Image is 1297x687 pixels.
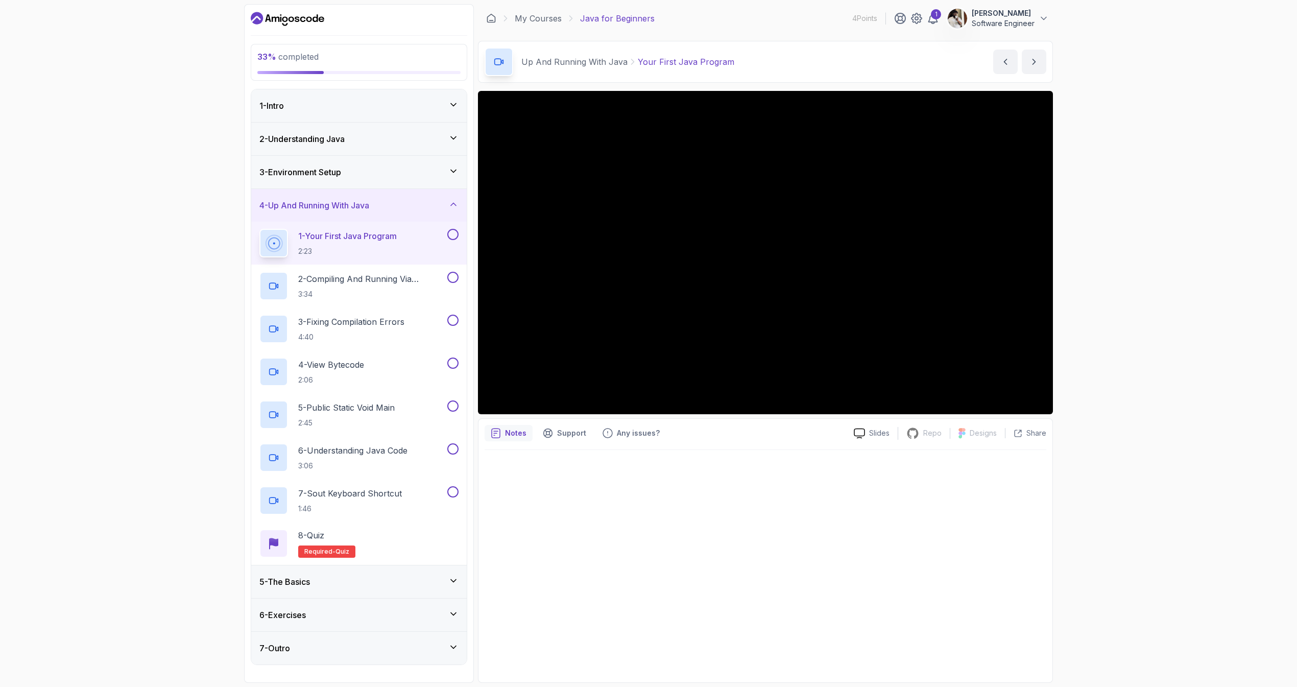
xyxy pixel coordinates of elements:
[515,12,562,25] a: My Courses
[972,8,1035,18] p: [PERSON_NAME]
[259,443,459,472] button: 6-Understanding Java Code3:06
[485,425,533,441] button: notes button
[251,123,467,155] button: 2-Understanding Java
[259,199,369,211] h3: 4 - Up And Running With Java
[521,56,628,68] p: Up And Running With Java
[251,11,324,27] a: Dashboard
[335,548,349,556] span: quiz
[298,375,364,385] p: 2:06
[638,56,734,68] p: Your First Java Program
[304,548,335,556] span: Required-
[259,529,459,558] button: 8-QuizRequired-quiz
[259,272,459,300] button: 2-Compiling And Running Via Terminal3:34
[298,461,407,471] p: 3:06
[1022,50,1046,74] button: next content
[869,428,890,438] p: Slides
[486,13,496,23] a: Dashboard
[557,428,586,438] p: Support
[298,316,404,328] p: 3 - Fixing Compilation Errors
[923,428,942,438] p: Repo
[251,89,467,122] button: 1-Intro
[259,486,459,515] button: 7-Sout Keyboard Shortcut1:46
[852,13,877,23] p: 4 Points
[251,599,467,631] button: 6-Exercises
[251,632,467,665] button: 7-Outro
[298,246,397,256] p: 2:23
[617,428,660,438] p: Any issues?
[298,230,397,242] p: 1 - Your First Java Program
[846,428,898,439] a: Slides
[505,428,526,438] p: Notes
[259,642,290,654] h3: 7 - Outro
[947,8,1049,29] button: user profile image[PERSON_NAME]Software Engineer
[257,52,319,62] span: completed
[580,12,655,25] p: Java for Beginners
[259,133,345,145] h3: 2 - Understanding Java
[993,50,1018,74] button: previous content
[257,52,276,62] span: 33 %
[259,400,459,429] button: 5-Public Static Void Main2:45
[298,504,402,514] p: 1:46
[1026,428,1046,438] p: Share
[259,166,341,178] h3: 3 - Environment Setup
[972,18,1035,29] p: Software Engineer
[298,359,364,371] p: 4 - View Bytecode
[948,9,967,28] img: user profile image
[537,425,592,441] button: Support button
[931,9,941,19] div: 1
[259,100,284,112] h3: 1 - Intro
[298,289,445,299] p: 3:34
[478,91,1053,414] iframe: 2 - Your First Java Program
[251,189,467,222] button: 4-Up And Running With Java
[298,487,402,500] p: 7 - Sout Keyboard Shortcut
[259,358,459,386] button: 4-View Bytecode2:06
[251,156,467,188] button: 3-Environment Setup
[298,332,404,342] p: 4:40
[259,229,459,257] button: 1-Your First Java Program2:23
[298,401,395,414] p: 5 - Public Static Void Main
[259,609,306,621] h3: 6 - Exercises
[596,425,666,441] button: Feedback button
[1005,428,1046,438] button: Share
[259,576,310,588] h3: 5 - The Basics
[298,444,407,457] p: 6 - Understanding Java Code
[251,565,467,598] button: 5-The Basics
[927,12,939,25] a: 1
[970,428,997,438] p: Designs
[298,418,395,428] p: 2:45
[259,315,459,343] button: 3-Fixing Compilation Errors4:40
[298,273,445,285] p: 2 - Compiling And Running Via Terminal
[298,529,324,541] p: 8 - Quiz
